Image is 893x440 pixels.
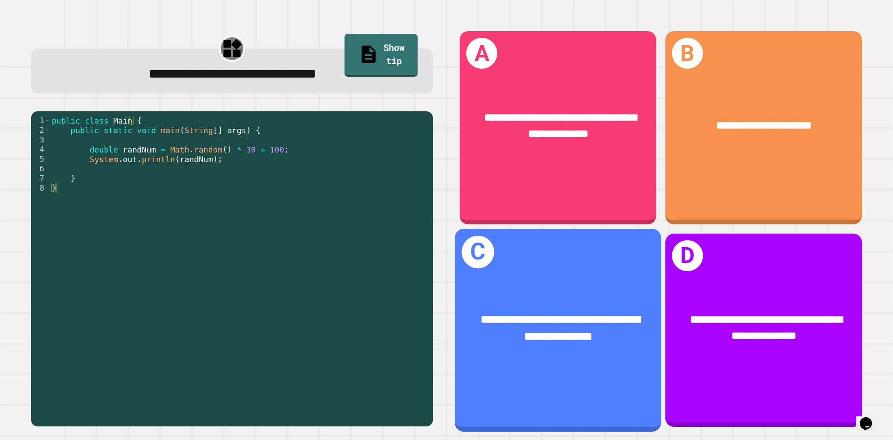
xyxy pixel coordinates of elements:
[31,125,50,135] div: 2
[31,164,50,174] div: 6
[672,38,703,69] h1: B
[466,38,497,69] h1: A
[31,183,50,193] div: 8
[31,135,50,145] div: 3
[31,154,50,164] div: 5
[345,34,418,77] a: Show tip
[31,116,50,125] div: 1
[45,125,49,135] span: Toggle code folding, rows 2 through 7
[672,240,703,271] h1: D
[31,145,50,154] div: 4
[45,116,49,125] span: Toggle code folding, rows 1 through 8
[856,405,884,431] iframe: chat widget
[31,174,50,183] div: 7
[462,235,495,268] h1: C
